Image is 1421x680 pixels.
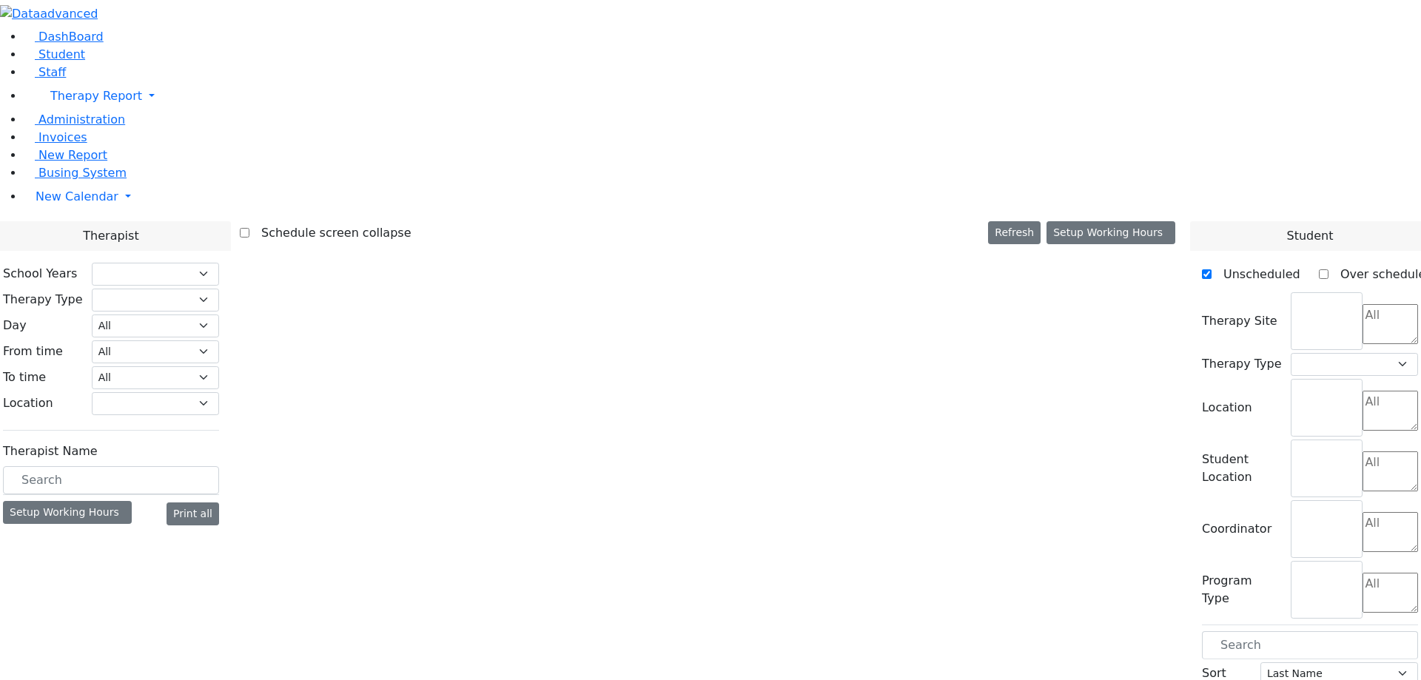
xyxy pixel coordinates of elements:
label: Location [3,394,53,412]
textarea: Search [1363,512,1418,552]
span: Administration [38,112,125,127]
span: New Report [38,148,107,162]
a: Busing System [24,166,127,180]
a: DashBoard [24,30,104,44]
div: Setup Working Hours [3,501,132,524]
a: Staff [24,65,66,79]
span: Student [1286,227,1333,245]
label: Student Location [1202,451,1282,486]
label: Location [1202,399,1252,417]
a: Therapy Report [24,81,1421,111]
label: Therapy Type [3,291,83,309]
a: New Report [24,148,107,162]
input: Search [3,466,219,494]
span: DashBoard [38,30,104,44]
span: Invoices [38,130,87,144]
textarea: Search [1363,573,1418,613]
input: Search [1202,631,1418,659]
button: Setup Working Hours [1047,221,1175,244]
label: To time [3,368,46,386]
span: New Calendar [36,189,118,203]
label: Schedule screen collapse [249,221,411,245]
label: Therapy Type [1202,355,1282,373]
label: Coordinator [1202,520,1271,538]
label: From time [3,343,63,360]
span: Therapist [83,227,138,245]
label: School Years [3,265,77,283]
span: Student [38,47,85,61]
label: Unscheduled [1212,263,1300,286]
button: Print all [167,502,219,525]
textarea: Search [1363,304,1418,344]
a: Invoices [24,130,87,144]
a: New Calendar [24,182,1421,212]
a: Administration [24,112,125,127]
label: Day [3,317,27,334]
span: Staff [38,65,66,79]
span: Busing System [38,166,127,180]
label: Therapist Name [3,442,98,460]
span: Therapy Report [50,89,142,103]
textarea: Search [1363,451,1418,491]
textarea: Search [1363,391,1418,431]
a: Student [24,47,85,61]
label: Therapy Site [1202,312,1277,330]
label: Program Type [1202,572,1282,607]
button: Refresh [988,221,1041,244]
